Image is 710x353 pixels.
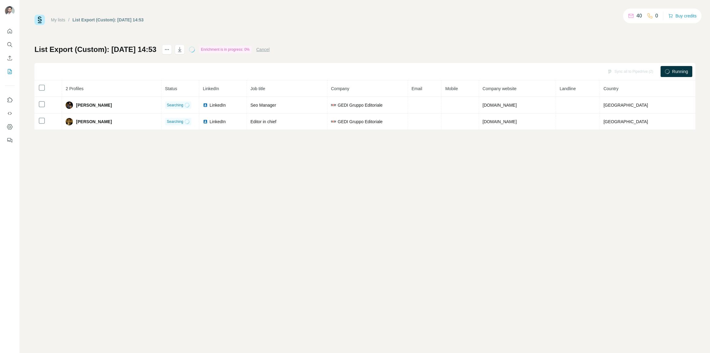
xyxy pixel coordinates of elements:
[76,119,112,125] span: [PERSON_NAME]
[167,102,183,108] span: Searching
[636,12,642,20] p: 40
[73,17,144,23] div: List Export (Custom): [DATE] 14:53
[5,135,15,146] button: Feedback
[199,46,251,53] div: Enrichment is in progress: 0%
[5,66,15,77] button: My lists
[66,101,73,109] img: Avatar
[560,86,576,91] span: Landline
[331,119,336,124] img: company-logo
[668,12,697,20] button: Buy credits
[412,86,422,91] span: Email
[5,53,15,64] button: Enrich CSV
[34,45,157,54] h1: List Export (Custom): [DATE] 14:53
[338,119,383,125] span: GEDI Gruppo Editoriale
[483,103,517,108] span: [DOMAIN_NAME]
[604,86,618,91] span: Country
[167,119,183,124] span: Searching
[5,26,15,37] button: Quick start
[483,119,517,124] span: [DOMAIN_NAME]
[66,86,83,91] span: 2 Profiles
[34,15,45,25] img: Surfe Logo
[604,103,648,108] span: [GEOGRAPHIC_DATA]
[5,108,15,119] button: Use Surfe API
[250,86,265,91] span: Job title
[655,12,658,20] p: 0
[165,86,177,91] span: Status
[5,94,15,105] button: Use Surfe on LinkedIn
[51,17,65,22] a: My lists
[5,39,15,50] button: Search
[210,119,226,125] span: LinkedIn
[5,121,15,132] button: Dashboard
[68,17,70,23] li: /
[203,86,219,91] span: LinkedIn
[66,118,73,125] img: Avatar
[203,103,208,108] img: LinkedIn logo
[331,86,349,91] span: Company
[338,102,383,108] span: GEDI Gruppo Editoriale
[672,68,688,75] span: Running
[203,119,208,124] img: LinkedIn logo
[210,102,226,108] span: LinkedIn
[483,86,517,91] span: Company website
[256,46,270,53] button: Cancel
[250,103,276,108] span: Seo Manager
[162,45,172,54] button: actions
[5,6,15,16] img: Avatar
[250,119,276,124] span: Editor in chief
[331,103,336,108] img: company-logo
[604,119,648,124] span: [GEOGRAPHIC_DATA]
[76,102,112,108] span: [PERSON_NAME]
[445,86,458,91] span: Mobile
